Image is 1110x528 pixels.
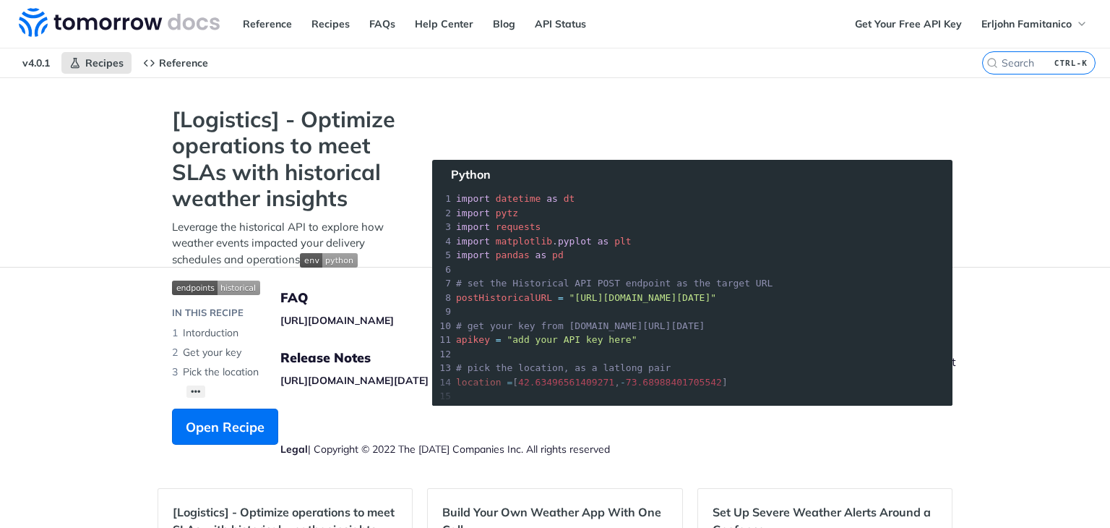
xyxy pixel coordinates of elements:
[986,57,998,69] svg: Search
[973,13,1096,35] button: Erljohn Famitanico
[847,13,970,35] a: Get Your Free API Key
[172,281,260,295] img: endpoint
[172,106,403,212] strong: [Logistics] - Optimize operations to meet SLAs with historical weather insights
[172,219,403,268] p: Leverage the historical API to explore how weather events impacted your delivery schedules and op...
[186,386,205,398] button: •••
[304,13,358,35] a: Recipes
[135,52,216,74] a: Reference
[300,252,358,266] span: Expand image
[172,409,278,445] button: Open Recipe
[527,13,594,35] a: API Status
[172,306,244,320] div: IN THIS RECIPE
[172,278,403,295] span: Expand image
[407,13,481,35] a: Help Center
[19,8,220,37] img: Tomorrow.io Weather API Docs
[172,343,403,362] li: Get your key
[186,417,264,437] span: Open Recipe
[172,323,403,343] li: Intorduction
[485,13,523,35] a: Blog
[1051,56,1091,70] kbd: CTRL-K
[361,13,403,35] a: FAQs
[159,56,208,69] span: Reference
[235,13,300,35] a: Reference
[172,362,403,382] li: Pick the location
[61,52,132,74] a: Recipes
[300,253,358,268] img: env
[85,56,124,69] span: Recipes
[981,17,1072,30] span: Erljohn Famitanico
[14,52,58,74] span: v4.0.1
